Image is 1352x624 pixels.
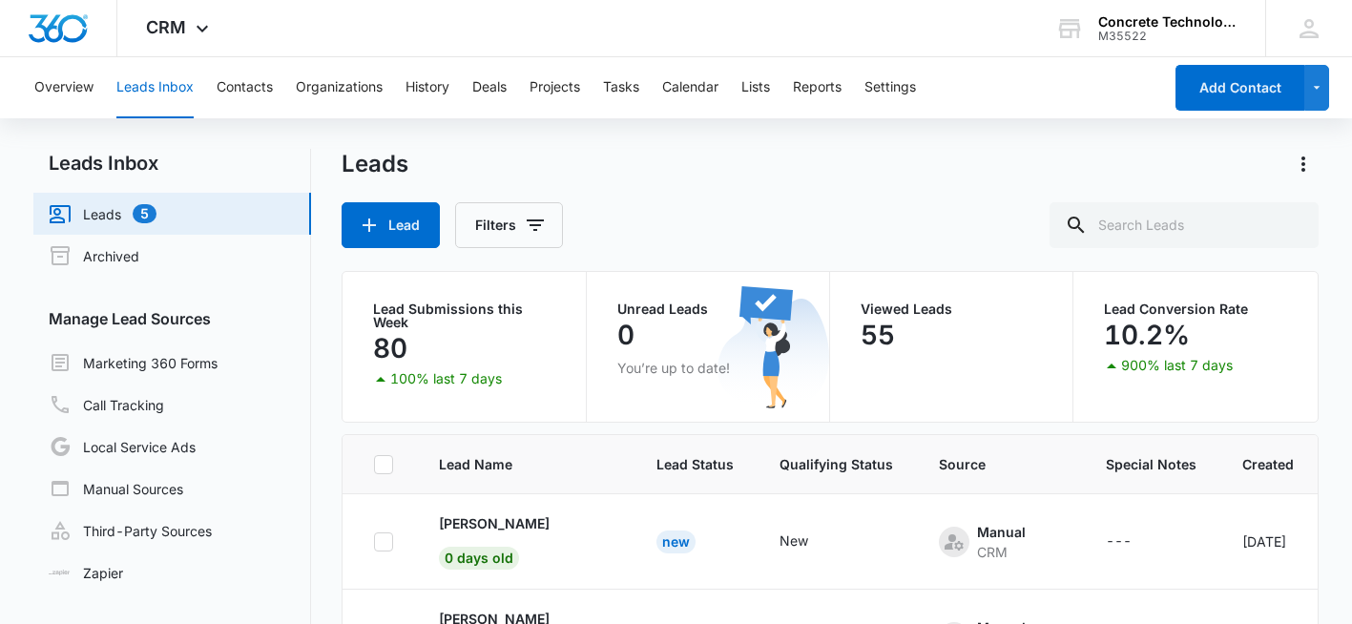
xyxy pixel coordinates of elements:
span: Source [939,454,1060,474]
button: Organizations [296,57,383,118]
button: Contacts [217,57,273,118]
div: - - Select to Edit Field [1106,530,1166,553]
span: CRM [146,17,186,37]
div: --- [1106,530,1132,553]
button: Projects [530,57,580,118]
span: Lead Status [656,454,734,474]
a: Third-Party Sources [49,519,212,542]
h1: Leads [342,150,408,178]
a: Marketing 360 Forms [49,351,218,374]
input: Search Leads [1050,202,1319,248]
button: Reports [793,57,842,118]
span: Created [1242,454,1294,474]
a: Archived [49,244,139,267]
div: - - Select to Edit Field [939,522,1060,562]
p: Lead Submissions this Week [373,302,554,329]
button: Add Contact [1175,65,1304,111]
p: Viewed Leads [861,302,1042,316]
a: Call Tracking [49,393,164,416]
a: Zapier [49,563,123,583]
p: 900% last 7 days [1121,359,1233,372]
div: [DATE] [1242,531,1294,551]
p: 55 [861,320,895,350]
div: account name [1098,14,1238,30]
span: Special Notes [1106,454,1196,474]
button: Filters [455,202,563,248]
span: Lead Name [439,454,611,474]
div: New [656,530,696,553]
button: Overview [34,57,94,118]
a: New [656,533,696,550]
p: 80 [373,333,407,364]
div: account id [1098,30,1238,43]
button: Deals [472,57,507,118]
p: You’re up to date! [617,358,799,378]
p: Unread Leads [617,302,799,316]
a: Manual Sources [49,477,183,500]
button: Lead [342,202,440,248]
div: Manual [977,522,1026,542]
a: [PERSON_NAME]0 days old [439,513,611,566]
button: History [406,57,449,118]
div: CRM [977,542,1026,562]
p: Lead Conversion Rate [1104,302,1286,316]
button: Tasks [603,57,639,118]
button: Lists [741,57,770,118]
a: Local Service Ads [49,435,196,458]
a: Leads5 [49,202,156,225]
div: - - Select to Edit Field [780,530,842,553]
button: Calendar [662,57,718,118]
h3: Manage Lead Sources [33,307,311,330]
p: [PERSON_NAME] [439,513,550,533]
button: Actions [1288,149,1319,179]
button: Settings [864,57,916,118]
button: Leads Inbox [116,57,194,118]
span: Qualifying Status [780,454,893,474]
p: 100% last 7 days [390,372,502,385]
p: 10.2% [1104,320,1190,350]
p: 0 [617,320,634,350]
span: 0 days old [439,547,519,570]
h2: Leads Inbox [33,149,311,177]
div: New [780,530,808,551]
